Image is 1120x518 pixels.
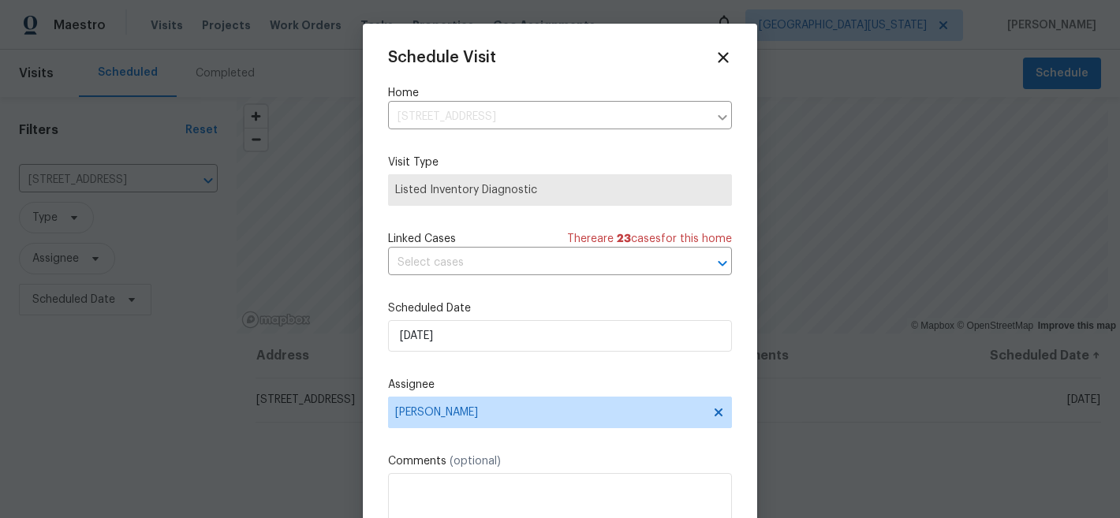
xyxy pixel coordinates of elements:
label: Visit Type [388,155,732,170]
input: M/D/YYYY [388,320,732,352]
span: 23 [617,233,631,244]
span: Close [715,49,732,66]
label: Home [388,85,732,101]
label: Assignee [388,377,732,393]
input: Enter in an address [388,105,708,129]
span: There are case s for this home [567,231,732,247]
span: (optional) [450,456,501,467]
span: Schedule Visit [388,50,496,65]
label: Comments [388,453,732,469]
label: Scheduled Date [388,300,732,316]
span: Linked Cases [388,231,456,247]
span: [PERSON_NAME] [395,406,704,419]
span: Listed Inventory Diagnostic [395,182,725,198]
input: Select cases [388,251,688,275]
button: Open [711,252,734,274]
